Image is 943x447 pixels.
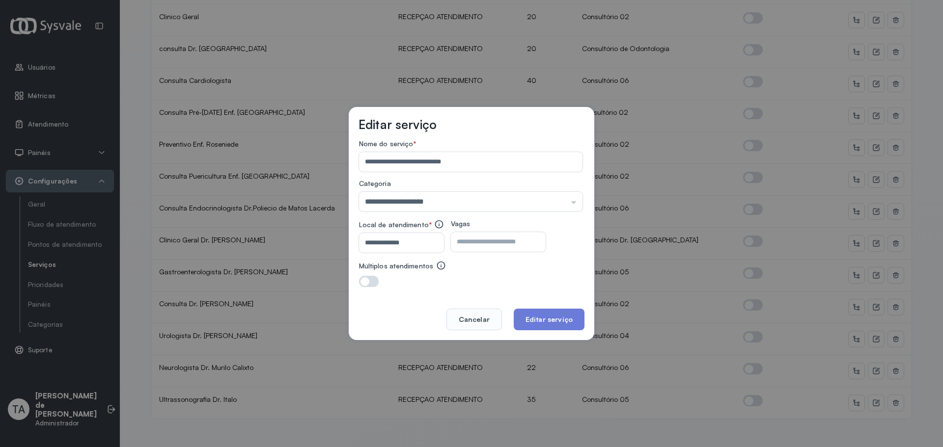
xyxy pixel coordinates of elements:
[359,139,414,148] span: Nome do serviço
[359,262,433,270] label: Múltiplos atendimentos
[514,309,584,330] button: Editar serviço
[451,219,471,228] span: Vagas
[359,220,429,229] span: Local de atendimento
[359,117,437,132] h3: Editar serviço
[446,309,502,330] button: Cancelar
[359,179,391,187] span: Categoria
